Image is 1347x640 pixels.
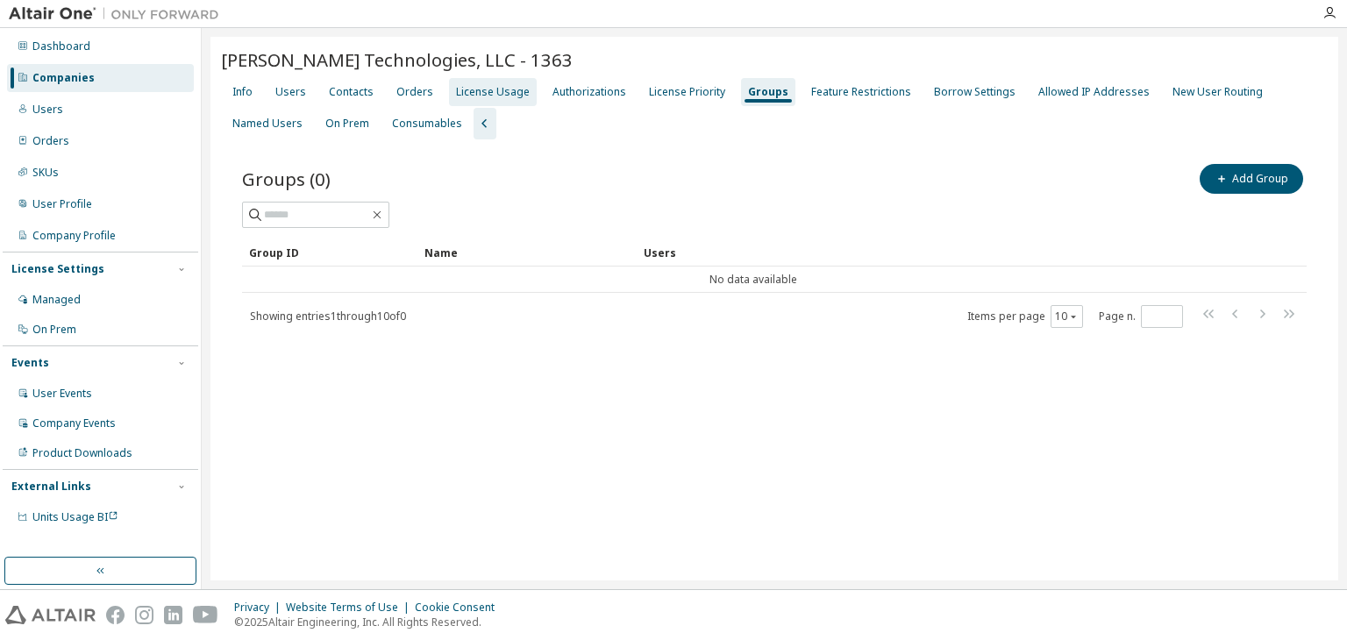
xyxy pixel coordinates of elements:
span: Items per page [967,305,1083,328]
img: instagram.svg [135,606,153,624]
img: altair_logo.svg [5,606,96,624]
p: © 2025 Altair Engineering, Inc. All Rights Reserved. [234,615,505,629]
div: Company Events [32,416,116,430]
div: User Events [32,387,92,401]
div: On Prem [325,117,369,131]
div: Cookie Consent [415,601,505,615]
div: Borrow Settings [934,85,1016,99]
div: Info [232,85,253,99]
div: Events [11,356,49,370]
span: Page n. [1099,305,1183,328]
td: No data available [242,267,1265,293]
div: Orders [32,134,69,148]
div: Groups [748,85,788,99]
div: Companies [32,71,95,85]
img: Altair One [9,5,228,23]
div: Authorizations [552,85,626,99]
img: facebook.svg [106,606,125,624]
div: License Settings [11,262,104,276]
span: Groups (0) [242,167,331,191]
img: youtube.svg [193,606,218,624]
div: Contacts [329,85,374,99]
div: User Profile [32,197,92,211]
div: Privacy [234,601,286,615]
div: Users [32,103,63,117]
button: 10 [1055,309,1079,324]
span: Units Usage BI [32,509,118,524]
div: Feature Restrictions [811,85,911,99]
div: External Links [11,480,91,494]
div: Product Downloads [32,446,132,460]
div: Named Users [232,117,303,131]
div: New User Routing [1172,85,1263,99]
div: Users [644,238,1258,267]
div: Company Profile [32,229,116,243]
div: Group ID [249,238,410,267]
div: Orders [396,85,433,99]
div: SKUs [32,166,59,180]
img: linkedin.svg [164,606,182,624]
div: Managed [32,293,81,307]
button: Add Group [1200,164,1303,194]
div: Consumables [392,117,462,131]
div: Dashboard [32,39,90,53]
div: License Usage [456,85,530,99]
span: Showing entries 1 through 10 of 0 [250,309,406,324]
div: License Priority [649,85,725,99]
div: Website Terms of Use [286,601,415,615]
span: [PERSON_NAME] Technologies, LLC - 1363 [221,47,573,72]
div: Users [275,85,306,99]
div: Name [424,238,630,267]
div: Allowed IP Addresses [1038,85,1150,99]
div: On Prem [32,323,76,337]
